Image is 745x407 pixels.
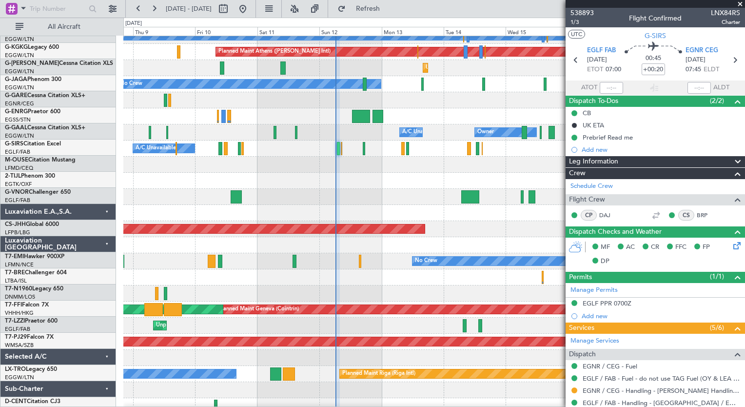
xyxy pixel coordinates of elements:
span: Permits [569,272,592,283]
span: [DATE] [686,55,706,65]
span: FP [703,243,710,252]
a: LFMD/CEQ [5,164,33,172]
div: Sun 12 [319,27,381,36]
a: EGNR / CEG - Handling - [PERSON_NAME] Handling Services EGNR / CEG [583,387,740,395]
span: 538893 [570,8,594,18]
div: Add new [582,312,740,320]
div: Planned Maint Athens ([PERSON_NAME] Intl) [218,44,331,59]
div: Fri 10 [195,27,257,36]
div: Mon 13 [382,27,444,36]
span: G-SIRS [5,141,23,147]
span: Flight Crew [569,194,605,205]
span: LX-TRO [5,366,26,372]
span: Dispatch Checks and Weather [569,226,662,238]
span: LNX84RS [711,8,740,18]
a: Schedule Crew [570,182,613,191]
button: Refresh [333,1,392,17]
span: FFC [675,243,686,252]
a: CS-JHHGlobal 6000 [5,222,59,227]
a: EGLF / FAB - Fuel - do not use TAG Fuel (OY & LEA only) EGLF / FAB [583,374,740,383]
div: CS [678,210,694,221]
span: All Aircraft [25,23,103,30]
a: Manage Permits [570,285,618,295]
a: DAJ [599,211,621,220]
a: G-JAGAPhenom 300 [5,77,61,82]
a: T7-PJ29Falcon 7X [5,334,54,340]
span: ELDT [704,65,719,75]
a: EGGW/LTN [5,374,34,381]
div: No Crew [415,254,437,268]
a: G-[PERSON_NAME]Cessna Citation XLS [5,61,113,66]
a: EGGW/LTN [5,52,34,59]
a: G-GAALCessna Citation XLS+ [5,125,85,131]
a: G-VNORChallenger 650 [5,189,71,195]
span: (1/1) [710,271,724,282]
span: T7-FFI [5,302,22,308]
span: G-KGKG [5,44,28,50]
span: [DATE] - [DATE] [166,4,212,13]
div: Planned Maint Riga (Riga Intl) [342,366,415,381]
div: Owner [477,125,494,140]
span: EGLF FAB [587,46,616,56]
span: Crew [569,168,586,179]
div: A/C Unavailable [136,141,176,156]
span: CR [651,243,659,252]
span: Dispatch To-Dos [569,96,618,107]
div: Prebrief Read me [583,133,633,142]
button: All Aircraft [11,19,106,35]
a: LTBA/ISL [5,277,27,285]
span: CS-JHH [5,222,26,227]
div: Flight Confirmed [629,13,682,23]
div: A/C Unavailable [402,125,443,140]
a: BRP [697,211,719,220]
span: D-CENT [5,399,27,405]
div: No Crew [120,77,142,91]
span: DP [601,257,609,266]
span: ALDT [713,83,729,93]
span: ETOT [587,65,603,75]
a: G-KGKGLegacy 600 [5,44,59,50]
span: T7-EMI [5,254,24,260]
a: WMSA/SZB [5,342,34,349]
a: T7-LZZIPraetor 600 [5,318,58,324]
a: G-GARECessna Citation XLS+ [5,93,85,99]
span: (2/2) [710,96,724,106]
span: T7-N1960 [5,286,32,292]
span: 07:00 [606,65,621,75]
span: T7-LZZI [5,318,25,324]
input: Trip Number [30,1,86,16]
a: EGGW/LTN [5,132,34,140]
div: Unplanned Maint [GEOGRAPHIC_DATA] ([GEOGRAPHIC_DATA]) [156,318,316,333]
span: G-JAGA [5,77,27,82]
div: UK ETA [583,121,604,129]
div: Sat 11 [257,27,319,36]
span: G-SIRS [645,31,666,41]
span: M-OUSE [5,157,28,163]
span: G-ENRG [5,109,28,115]
a: EGLF/FAB [5,326,30,333]
a: T7-N1960Legacy 650 [5,286,63,292]
a: Manage Services [570,336,619,346]
span: Services [569,323,594,334]
div: Tue 14 [444,27,506,36]
span: G-[PERSON_NAME] [5,61,59,66]
a: LX-TROLegacy 650 [5,366,57,372]
span: T7-BRE [5,270,25,276]
a: T7-BREChallenger 604 [5,270,67,276]
a: 2-TIJLPhenom 300 [5,173,55,179]
div: CB [583,109,591,117]
div: Planned Maint Geneva (Cointrin) [218,302,299,317]
span: G-VNOR [5,189,29,195]
div: Thu 9 [133,27,195,36]
a: D-CENTCitation CJ3 [5,399,60,405]
a: T7-FFIFalcon 7X [5,302,49,308]
input: --:-- [600,82,623,94]
span: 1/3 [570,18,594,26]
span: Dispatch [569,349,596,360]
span: T7-PJ29 [5,334,27,340]
a: DNMM/LOS [5,293,35,301]
div: [DATE] [125,20,142,28]
a: EGLF / FAB - Handling - [GEOGRAPHIC_DATA] / EGLF / FAB [583,399,740,407]
a: EGGW/LTN [5,84,34,91]
span: 07:45 [686,65,701,75]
